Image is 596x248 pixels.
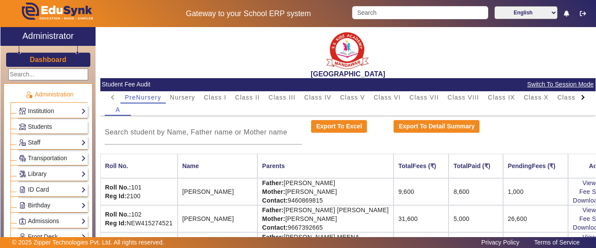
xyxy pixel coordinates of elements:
[340,94,365,100] span: Class V
[304,94,331,100] span: Class IV
[394,120,480,133] button: Export To Detail Summary
[29,55,67,64] a: Dashboard
[453,161,490,171] div: TotalPaid (₹)
[0,27,96,46] a: Administrator
[410,94,439,100] span: Class VII
[100,70,596,78] h2: [GEOGRAPHIC_DATA]
[311,120,367,133] button: Export To Excel
[394,205,449,232] td: 31,600
[503,178,568,205] td: 1,000
[477,237,524,248] a: Privacy Policy
[100,178,178,205] td: 101 2100
[116,107,120,113] span: A
[100,78,596,91] mat-card-header: Student Fee Audit
[19,122,86,132] a: Students
[257,154,394,178] th: Parents
[557,94,584,100] span: Class XI
[8,69,88,80] input: Search...
[170,94,195,100] span: Nursery
[105,127,302,138] input: Search student by Name, Father name or Mother name
[449,205,503,232] td: 5,000
[449,178,503,205] td: 8,600
[262,207,284,214] strong: Father:
[257,178,394,205] td: [PERSON_NAME] [PERSON_NAME] 9460869815
[530,237,584,248] a: Terms of Service
[508,161,555,171] div: PendingFees (₹)
[105,184,131,191] strong: Roll No.:
[398,161,444,171] div: TotalFees (₹)
[178,205,257,232] td: [PERSON_NAME]
[453,161,498,171] div: TotalPaid (₹)
[182,161,199,171] div: Name
[105,161,128,171] div: Roll No.
[488,94,515,100] span: Class IX
[448,94,479,100] span: Class VIII
[28,123,52,130] span: Students
[503,205,568,232] td: 26,600
[125,94,161,100] span: PreNursery
[105,161,173,171] div: Roll No.
[262,197,288,204] strong: Contact:
[373,94,401,100] span: Class VI
[105,211,131,218] strong: Roll No.:
[257,205,394,232] td: [PERSON_NAME] [PERSON_NAME] [PERSON_NAME] 9667392665
[262,215,285,222] strong: Mother:
[182,161,253,171] div: Name
[154,9,343,18] h5: Gateway to your School ERP system
[352,6,488,19] input: Search
[30,55,66,64] h3: Dashboard
[262,234,284,241] strong: Father:
[178,178,257,205] td: [PERSON_NAME]
[262,188,285,195] strong: Mother:
[262,224,288,231] strong: Contact:
[105,193,127,200] strong: Reg Id:
[100,205,178,232] td: 102 NEW415274521
[524,94,548,100] span: Class X
[204,94,226,100] span: Class I
[527,79,594,90] span: Switch To Session Mode
[25,91,33,99] img: Administration.png
[398,161,436,171] div: TotalFees (₹)
[326,29,370,70] img: b9104f0a-387a-4379-b368-ffa933cda262
[262,179,284,186] strong: Father:
[508,161,563,171] div: PendingFees (₹)
[394,178,449,205] td: 9,600
[22,31,74,41] h2: Administrator
[12,238,164,247] p: © 2025 Zipper Technologies Pvt. Ltd. All rights reserved.
[235,94,260,100] span: Class II
[105,220,127,227] strong: Reg Id:
[269,94,296,100] span: Class III
[10,90,88,99] p: Administration
[19,124,26,130] img: Students.png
